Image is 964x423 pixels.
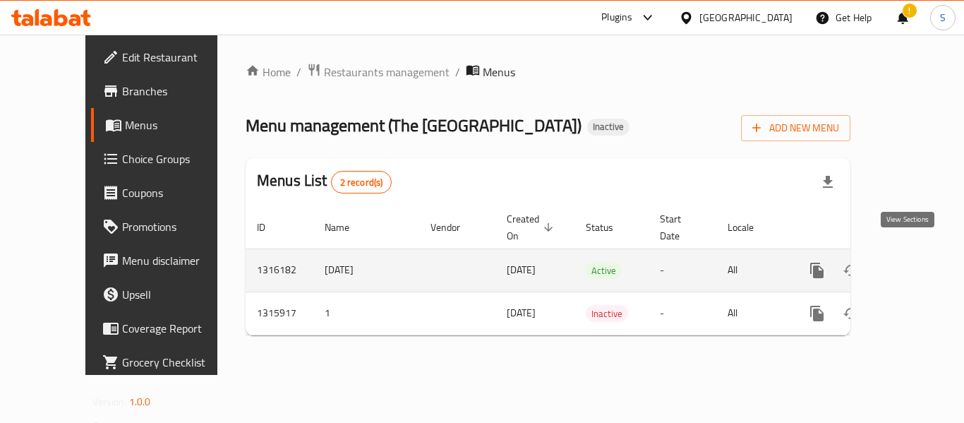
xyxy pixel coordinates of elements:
a: Promotions [91,210,246,244]
span: Choice Groups [122,150,235,167]
span: 1.0.0 [129,393,151,411]
span: Upsell [122,286,235,303]
a: Coupons [91,176,246,210]
td: [DATE] [313,249,419,292]
span: Add New Menu [752,119,839,137]
span: 2 record(s) [332,176,392,189]
span: Locale [728,219,772,236]
span: Start Date [660,210,699,244]
span: Promotions [122,218,235,235]
span: Branches [122,83,235,100]
button: Add New Menu [741,115,850,141]
a: Coverage Report [91,311,246,345]
span: Coverage Report [122,320,235,337]
a: Menus [91,108,246,142]
button: more [800,254,834,287]
td: 1 [313,292,419,335]
a: Grocery Checklist [91,345,246,379]
span: Status [586,219,632,236]
td: - [649,249,716,292]
th: Actions [789,206,947,249]
button: Change Status [834,297,868,330]
span: Version: [92,393,127,411]
td: All [716,292,789,335]
span: Inactive [587,121,629,133]
a: Upsell [91,278,246,311]
h2: Menus List [257,170,392,193]
li: / [455,64,460,81]
a: Edit Restaurant [91,40,246,74]
div: Inactive [587,119,629,136]
span: Created On [507,210,558,244]
span: Menus [483,64,515,81]
nav: breadcrumb [246,63,850,81]
td: 1316182 [246,249,313,292]
a: Menu disclaimer [91,244,246,278]
span: Name [325,219,368,236]
li: / [296,64,301,81]
button: Change Status [834,254,868,287]
span: Menu disclaimer [122,252,235,269]
div: Total records count [331,171,392,193]
a: Restaurants management [307,63,450,81]
span: Coupons [122,184,235,201]
span: Grocery Checklist [122,354,235,371]
button: more [800,297,834,330]
td: 1315917 [246,292,313,335]
a: Choice Groups [91,142,246,176]
span: Vendor [430,219,478,236]
a: Home [246,64,291,81]
span: ID [257,219,284,236]
div: Export file [811,165,845,199]
div: Plugins [601,9,632,26]
td: All [716,249,789,292]
span: Edit Restaurant [122,49,235,66]
table: enhanced table [246,206,947,335]
a: Branches [91,74,246,108]
span: [DATE] [507,261,536,279]
div: [GEOGRAPHIC_DATA] [699,10,793,25]
span: Active [586,263,622,279]
span: Menus [125,117,235,133]
span: Inactive [586,306,628,322]
span: [DATE] [507,304,536,322]
span: Restaurants management [324,64,450,81]
span: S [940,10,946,25]
td: - [649,292,716,335]
span: Menu management ( The [GEOGRAPHIC_DATA] ) [246,109,582,141]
